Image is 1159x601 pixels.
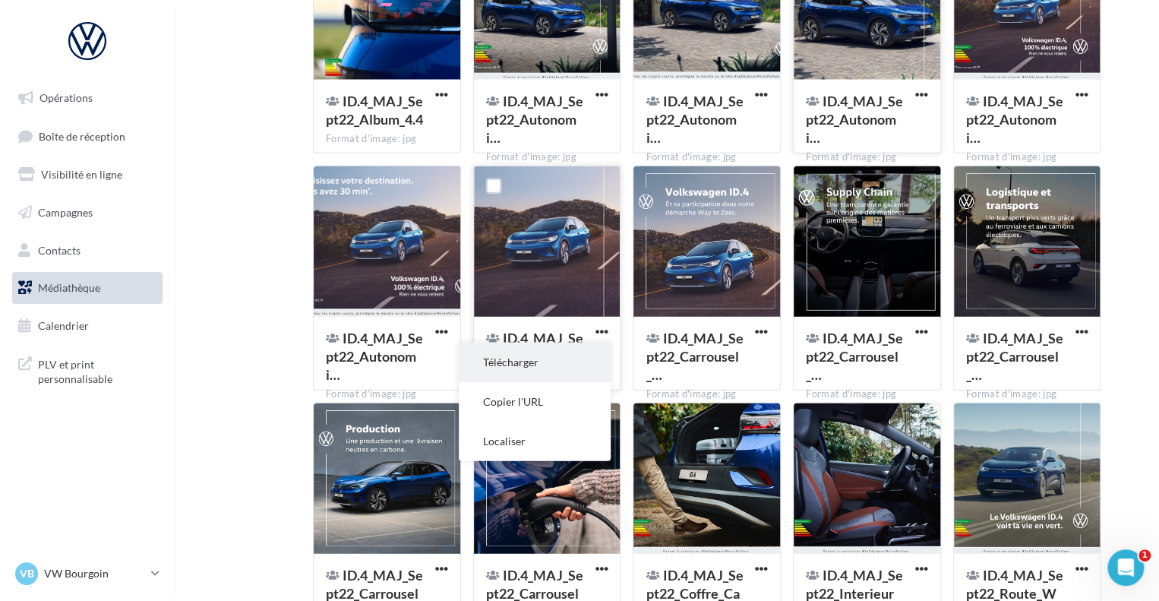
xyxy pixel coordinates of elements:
[38,354,156,387] span: PLV et print personnalisable
[459,343,611,382] button: Télécharger
[39,91,93,104] span: Opérations
[966,330,1063,383] span: ID.4_MAJ_Sept22_Carrousel_5.3
[1107,549,1144,586] iframe: Intercom live chat
[966,387,1088,401] div: Format d'image: jpg
[326,132,448,146] div: Format d'image: jpg
[9,197,166,229] a: Campagnes
[966,150,1088,164] div: Format d'image: jpg
[326,387,448,401] div: Format d'image: jpg
[486,93,583,146] span: ID.4_MAJ_Sept22_Autonomie2_Carre
[966,93,1063,146] span: ID.4_MAJ_Sept22_Autonomie_Carre
[486,150,608,164] div: Format d'image: jpg
[9,159,166,191] a: Visibilité en ligne
[646,330,743,383] span: ID.4_MAJ_Sept22_Carrousel_5.1
[9,272,166,304] a: Médiathèque
[806,330,903,383] span: ID.4_MAJ_Sept22_Carrousel_5.2
[806,93,903,146] span: ID.4_MAJ_Sept22_Autonomie2_STORY
[20,566,34,581] span: VB
[9,310,166,342] a: Calendrier
[9,348,166,393] a: PLV et print personnalisable
[38,206,93,219] span: Campagnes
[806,387,928,401] div: Format d'image: jpg
[39,129,125,142] span: Boîte de réception
[646,93,743,146] span: ID.4_MAJ_Sept22_Autonomie2_GMB
[9,120,166,153] a: Boîte de réception
[44,566,145,581] p: VW Bourgoin
[12,559,163,588] a: VB VW Bourgoin
[1138,549,1151,561] span: 1
[326,93,423,128] span: ID.4_MAJ_Sept22_Album_4.4
[9,82,166,114] a: Opérations
[459,422,611,461] button: Localiser
[326,330,423,383] span: ID.4_MAJ_Sept22_Autonomie_GMB
[459,382,611,422] button: Copier l'URL
[38,319,89,332] span: Calendrier
[38,281,100,294] span: Médiathèque
[486,330,583,383] span: ID.4_MAJ_Sept22_Autonomie_Story
[806,150,928,164] div: Format d'image: jpg
[9,235,166,267] a: Contacts
[41,168,122,181] span: Visibilité en ligne
[646,150,768,164] div: Format d'image: jpg
[646,387,768,401] div: Format d'image: jpg
[38,243,81,256] span: Contacts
